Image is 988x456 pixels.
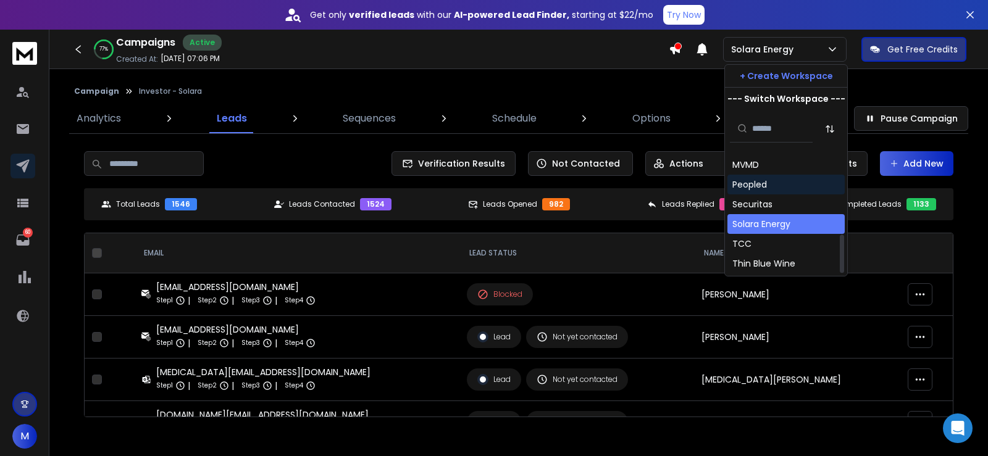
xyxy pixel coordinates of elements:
[116,199,160,209] p: Total Leads
[625,104,678,133] a: Options
[391,151,516,176] button: Verification Results
[198,379,217,392] p: Step 2
[732,178,767,191] div: Peopled
[880,151,953,176] button: Add New
[12,424,37,449] button: M
[156,294,173,307] p: Step 1
[310,9,653,21] p: Get only with our starting at $22/mo
[485,104,544,133] a: Schedule
[139,86,202,96] p: Investor - Solara
[887,43,958,56] p: Get Free Credits
[156,366,371,378] div: [MEDICAL_DATA][EMAIL_ADDRESS][DOMAIN_NAME]
[477,331,511,342] div: Lead
[188,379,190,392] p: |
[209,104,254,133] a: Leads
[483,199,537,209] p: Leads Opened
[537,374,617,385] div: Not yet contacted
[156,379,173,392] p: Step 1
[335,104,403,133] a: Sequences
[818,117,842,141] button: Sort by Sort A-Z
[732,159,759,171] div: MVMD
[232,337,234,349] p: |
[667,9,701,21] p: Try Now
[188,294,190,307] p: |
[537,331,617,342] div: Not yet contacted
[459,233,694,273] th: LEAD STATUS
[725,65,847,87] button: + Create Workspace
[694,401,900,444] td: Ka-Hay Law
[165,198,197,210] div: 1546
[198,294,217,307] p: Step 2
[732,218,790,230] div: Solara Energy
[492,111,537,126] p: Schedule
[188,337,190,349] p: |
[161,54,220,64] p: [DATE] 07:06 PM
[134,233,459,273] th: EMAIL
[477,374,511,385] div: Lead
[694,233,900,273] th: NAME
[156,337,173,349] p: Step 1
[727,93,845,105] p: --- Switch Workspace ---
[99,46,108,53] p: 77 %
[241,379,260,392] p: Step 3
[360,198,391,210] div: 1524
[542,198,570,210] div: 982
[943,413,973,443] div: Open Intercom Messenger
[285,379,303,392] p: Step 4
[861,37,966,62] button: Get Free Credits
[731,43,798,56] p: Solara Energy
[275,337,277,349] p: |
[156,281,316,293] div: [EMAIL_ADDRESS][DOMAIN_NAME]
[241,337,260,349] p: Step 3
[198,337,217,349] p: Step 2
[217,111,247,126] p: Leads
[834,199,902,209] p: Completed Leads
[413,157,505,170] span: Verification Results
[732,238,751,250] div: TCC
[477,289,522,300] div: Blocked
[552,157,620,170] p: Not Contacted
[906,198,936,210] div: 1133
[183,35,222,51] div: Active
[285,337,303,349] p: Step 4
[663,5,705,25] button: Try Now
[285,294,303,307] p: Step 4
[662,199,714,209] p: Leads Replied
[694,316,900,359] td: [PERSON_NAME]
[632,111,671,126] p: Options
[694,273,900,316] td: [PERSON_NAME]
[69,104,128,133] a: Analytics
[343,111,396,126] p: Sequences
[116,35,175,50] h1: Campaigns
[275,294,277,307] p: |
[694,359,900,401] td: [MEDICAL_DATA][PERSON_NAME]
[854,106,968,131] button: Pause Campaign
[232,379,234,392] p: |
[275,379,277,392] p: |
[10,228,35,252] a: 60
[116,54,158,64] p: Created At:
[289,199,355,209] p: Leads Contacted
[232,294,234,307] p: |
[77,111,121,126] p: Analytics
[732,198,772,210] div: Securitas
[349,9,414,21] strong: verified leads
[740,70,833,82] p: + Create Workspace
[669,157,703,170] p: Actions
[74,86,119,96] button: Campaign
[23,228,33,238] p: 60
[241,294,260,307] p: Step 3
[156,408,369,421] div: [DOMAIN_NAME][EMAIL_ADDRESS][DOMAIN_NAME]
[12,42,37,65] img: logo
[719,198,743,210] div: 67
[156,323,316,336] div: [EMAIL_ADDRESS][DOMAIN_NAME]
[732,257,795,270] div: Thin Blue Wine
[454,9,569,21] strong: AI-powered Lead Finder,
